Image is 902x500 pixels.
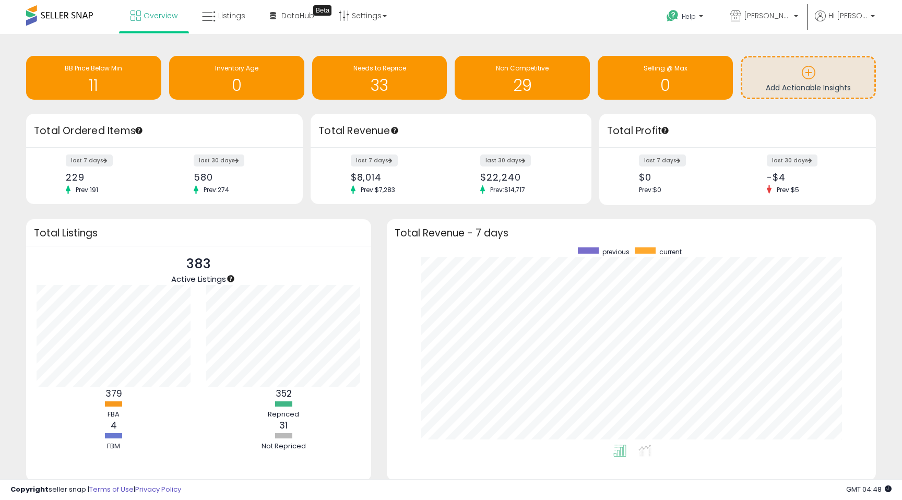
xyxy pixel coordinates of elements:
span: Add Actionable Insights [766,82,851,93]
div: $0 [639,172,730,183]
span: Prev: $5 [772,185,804,194]
div: Tooltip anchor [660,126,670,135]
a: Selling @ Max 0 [598,56,733,100]
span: Selling @ Max [644,64,687,73]
div: Not Repriced [252,442,315,451]
span: Help [682,12,696,21]
a: Add Actionable Insights [742,57,874,98]
a: Privacy Policy [135,484,181,494]
a: Needs to Reprice 33 [312,56,447,100]
div: -$4 [767,172,858,183]
h3: Total Profit [607,124,868,138]
label: last 30 days [767,154,817,166]
div: $22,240 [480,172,573,183]
a: Terms of Use [89,484,134,494]
strong: Copyright [10,484,49,494]
div: $8,014 [351,172,443,183]
div: Tooltip anchor [226,274,235,283]
div: seller snap | | [10,485,181,495]
a: Non Competitive 29 [455,56,590,100]
span: BB Price Below Min [65,64,122,73]
h3: Total Listings [34,229,363,237]
h1: 0 [603,77,728,94]
span: 2025-09-7 04:48 GMT [846,484,892,494]
h3: Total Revenue - 7 days [395,229,868,237]
b: 379 [105,387,122,400]
label: last 7 days [66,154,113,166]
label: last 7 days [639,154,686,166]
span: previous [602,247,630,256]
div: Tooltip anchor [134,126,144,135]
label: last 30 days [480,154,531,166]
span: Prev: $0 [639,185,661,194]
label: last 30 days [194,154,244,166]
span: Non Competitive [496,64,549,73]
h3: Total Ordered Items [34,124,295,138]
span: Prev: 191 [70,185,103,194]
h1: 33 [317,77,442,94]
span: Listings [218,10,245,21]
span: Needs to Reprice [353,64,406,73]
h1: 11 [31,77,156,94]
span: Active Listings [171,273,226,284]
div: FBM [82,442,145,451]
div: Tooltip anchor [390,126,399,135]
h1: 29 [460,77,585,94]
span: current [659,247,682,256]
div: Tooltip anchor [313,5,331,16]
span: Prev: $14,717 [485,185,530,194]
a: Help [658,2,714,34]
a: Inventory Age 0 [169,56,304,100]
div: FBA [82,410,145,420]
i: Get Help [666,9,679,22]
b: 4 [111,419,117,432]
span: Prev: 274 [198,185,234,194]
a: Hi [PERSON_NAME] [815,10,875,34]
span: [PERSON_NAME] [744,10,791,21]
label: last 7 days [351,154,398,166]
span: Inventory Age [215,64,258,73]
span: Hi [PERSON_NAME] [828,10,868,21]
h1: 0 [174,77,299,94]
div: 580 [194,172,284,183]
div: Repriced [252,410,315,420]
a: BB Price Below Min 11 [26,56,161,100]
h3: Total Revenue [318,124,584,138]
div: 229 [66,172,157,183]
span: Overview [144,10,177,21]
p: 383 [171,254,226,274]
b: 31 [279,419,288,432]
span: Prev: $7,283 [355,185,400,194]
b: 352 [276,387,292,400]
span: DataHub [281,10,314,21]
